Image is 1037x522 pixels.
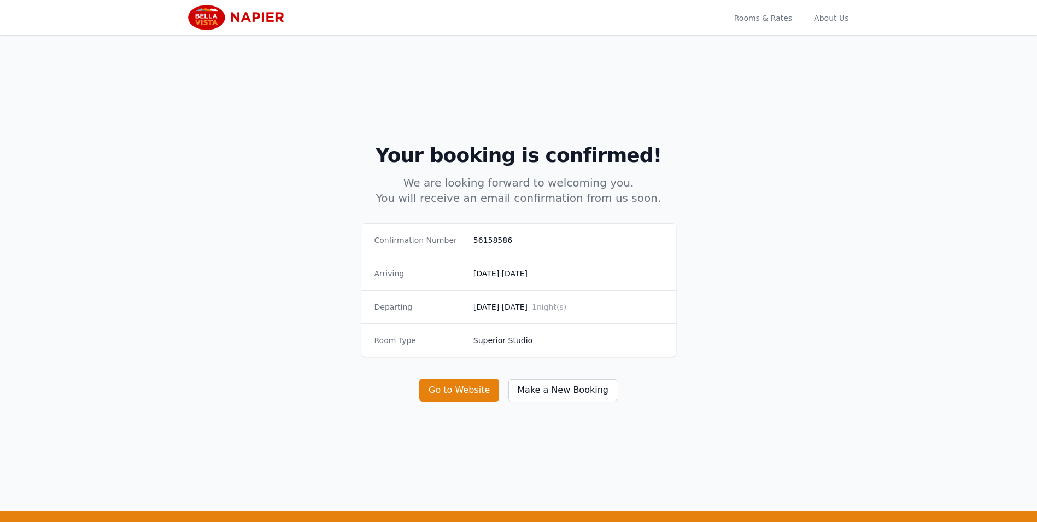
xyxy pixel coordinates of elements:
button: Make a New Booking [508,379,618,402]
dd: 56158586 [473,235,663,246]
dt: Room Type [374,335,465,346]
button: Go to Website [419,379,499,402]
dt: Arriving [374,268,465,279]
img: Bella Vista Napier [186,4,291,31]
h2: Your booking is confirmed! [197,144,840,166]
dt: Departing [374,301,465,312]
dd: [DATE] [DATE] [473,301,663,312]
dd: [DATE] [DATE] [473,268,663,279]
span: 1 night(s) [532,303,566,311]
p: We are looking forward to welcoming you. You will receive an email confirmation from us soon. [309,175,729,206]
a: Go to Website [419,385,508,395]
dd: Superior Studio [473,335,663,346]
dt: Confirmation Number [374,235,465,246]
